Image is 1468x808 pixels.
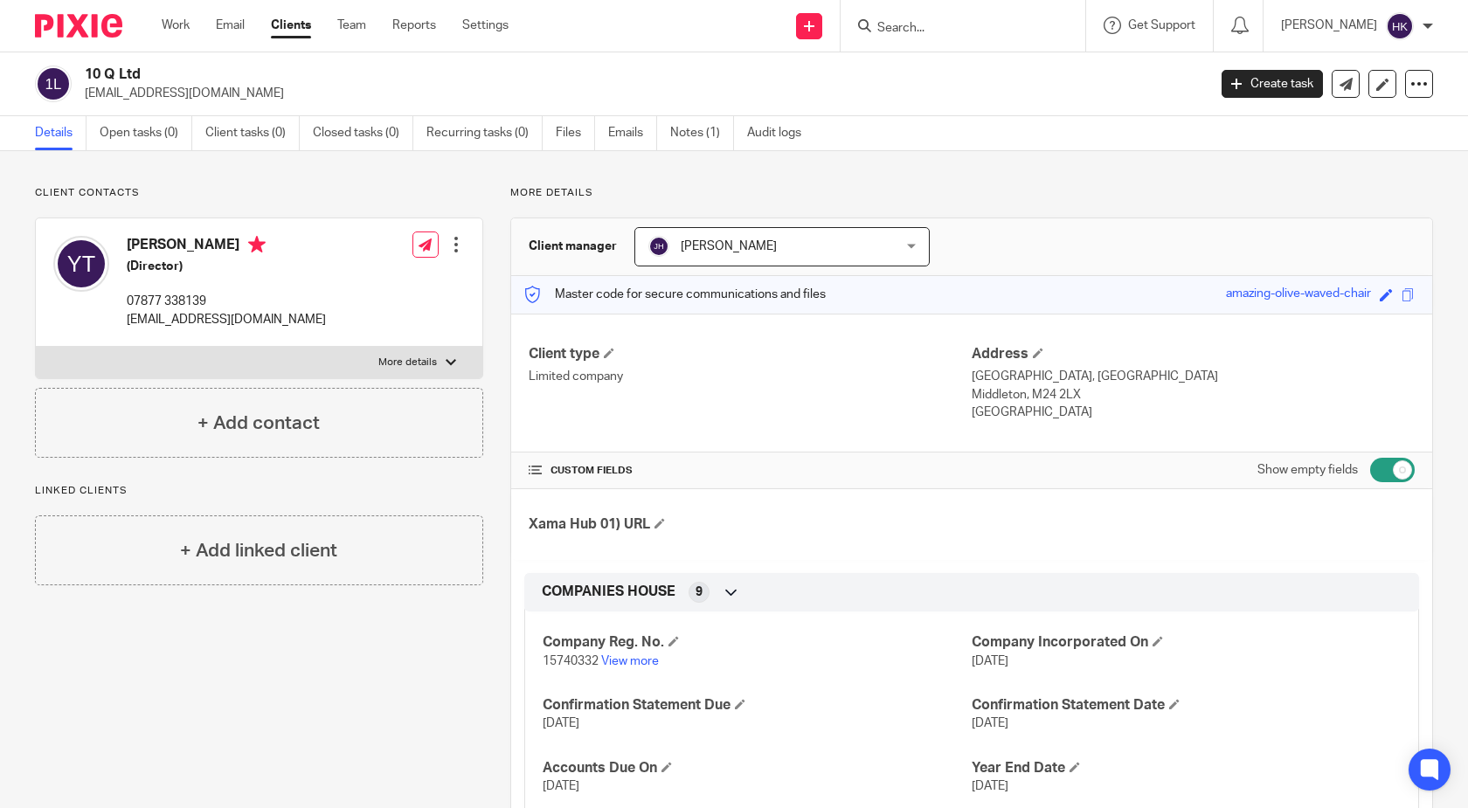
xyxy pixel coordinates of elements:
[462,17,509,34] a: Settings
[972,759,1401,777] h4: Year End Date
[543,655,599,667] span: 15740332
[608,116,657,150] a: Emails
[1128,19,1195,31] span: Get Support
[127,236,326,258] h4: [PERSON_NAME]
[127,258,326,275] h5: (Director)
[313,116,413,150] a: Closed tasks (0)
[972,345,1415,363] h4: Address
[1222,70,1323,98] a: Create task
[1281,17,1377,34] p: [PERSON_NAME]
[543,696,972,715] h4: Confirmation Statement Due
[972,368,1415,385] p: [GEOGRAPHIC_DATA], [GEOGRAPHIC_DATA]
[529,464,972,478] h4: CUSTOM FIELDS
[543,717,579,729] span: [DATE]
[271,17,311,34] a: Clients
[972,655,1008,667] span: [DATE]
[337,17,366,34] a: Team
[972,633,1401,652] h4: Company Incorporated On
[1226,285,1371,305] div: amazing-olive-waved-chair
[972,780,1008,792] span: [DATE]
[100,116,192,150] a: Open tasks (0)
[529,515,972,534] h4: Xama Hub 01) URL
[529,368,972,385] p: Limited company
[510,186,1433,200] p: More details
[35,186,483,200] p: Client contacts
[529,238,617,255] h3: Client manager
[162,17,190,34] a: Work
[876,21,1033,37] input: Search
[426,116,543,150] a: Recurring tasks (0)
[180,537,337,564] h4: + Add linked client
[972,696,1401,715] h4: Confirmation Statement Date
[747,116,814,150] a: Audit logs
[601,655,659,667] a: View more
[543,633,972,652] h4: Company Reg. No.
[556,116,595,150] a: Files
[127,311,326,328] p: [EMAIL_ADDRESS][DOMAIN_NAME]
[35,14,122,38] img: Pixie
[972,386,1415,404] p: Middleton, M24 2LX
[648,236,669,257] img: svg%3E
[197,410,320,437] h4: + Add contact
[696,584,703,601] span: 9
[529,345,972,363] h4: Client type
[85,66,973,84] h2: 10 Q Ltd
[53,236,109,292] img: svg%3E
[205,116,300,150] a: Client tasks (0)
[524,286,826,303] p: Master code for secure communications and files
[1257,461,1358,479] label: Show empty fields
[972,717,1008,729] span: [DATE]
[1386,12,1414,40] img: svg%3E
[85,85,1195,102] p: [EMAIL_ADDRESS][DOMAIN_NAME]
[543,759,972,777] h4: Accounts Due On
[670,116,734,150] a: Notes (1)
[127,293,326,310] p: 07877 338139
[378,356,437,369] p: More details
[681,240,777,252] span: [PERSON_NAME]
[972,404,1415,421] p: [GEOGRAPHIC_DATA]
[35,484,483,498] p: Linked clients
[35,66,72,102] img: svg%3E
[216,17,245,34] a: Email
[543,780,579,792] span: [DATE]
[35,116,87,150] a: Details
[542,583,675,601] span: COMPANIES HOUSE
[248,236,266,253] i: Primary
[392,17,436,34] a: Reports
